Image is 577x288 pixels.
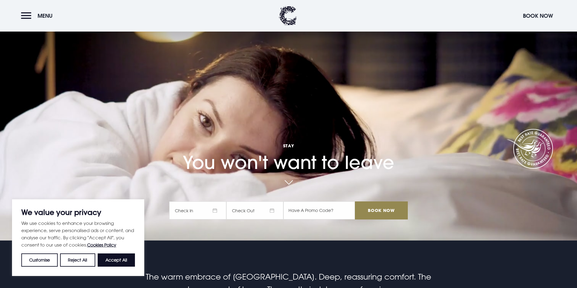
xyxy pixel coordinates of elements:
button: Menu [21,9,56,22]
input: Book Now [355,201,408,219]
button: Customise [21,253,58,267]
h1: You won't want to leave [169,124,408,173]
a: Cookies Policy [87,242,116,247]
div: We value your privacy [12,199,144,276]
span: Stay [169,143,408,149]
span: Check In [169,201,226,219]
input: Have A Promo Code? [283,201,355,219]
p: We value your privacy [21,209,135,216]
span: Menu [38,12,53,19]
p: We use cookies to enhance your browsing experience, serve personalised ads or content, and analys... [21,219,135,249]
button: Accept All [98,253,135,267]
img: Clandeboye Lodge [279,6,297,26]
span: Check Out [226,201,283,219]
button: Book Now [520,9,556,22]
button: Reject All [60,253,95,267]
